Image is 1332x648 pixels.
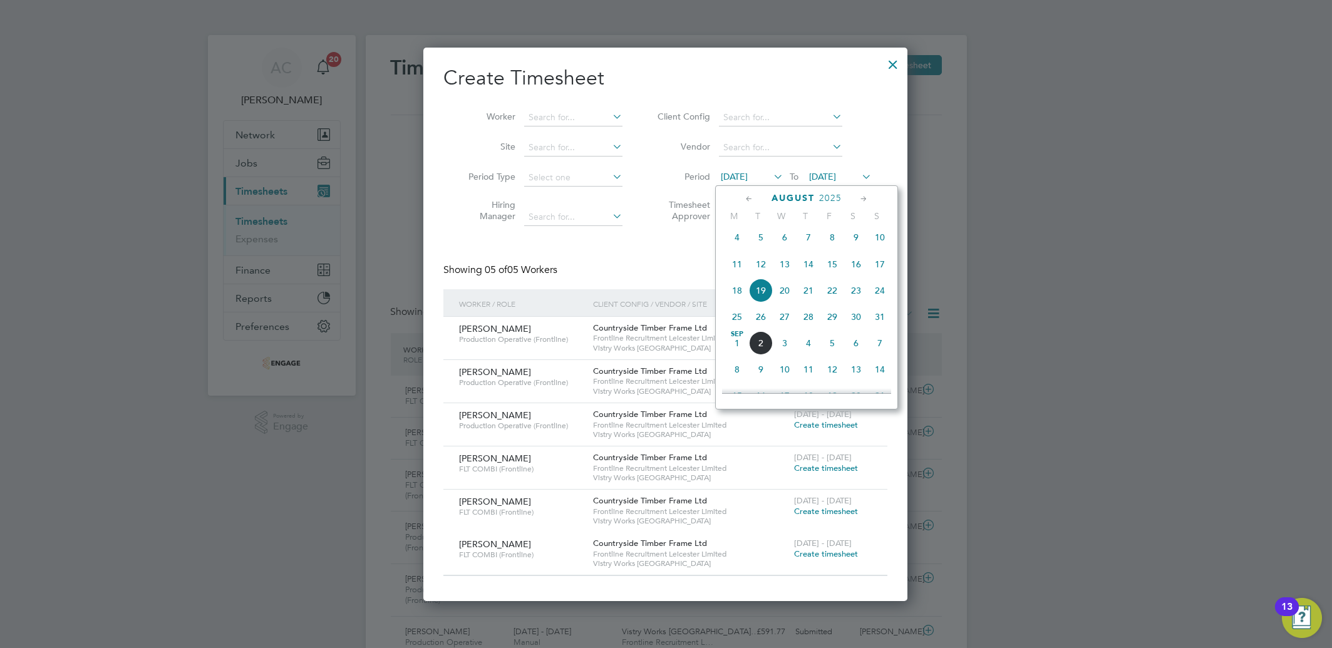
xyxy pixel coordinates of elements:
[820,384,844,408] span: 19
[794,495,852,506] span: [DATE] - [DATE]
[868,357,892,381] span: 14
[654,199,710,222] label: Timesheet Approver
[797,384,820,408] span: 18
[459,550,584,560] span: FLT COMBI (Frontline)
[719,139,842,157] input: Search for...
[772,193,815,203] span: August
[868,252,892,276] span: 17
[459,453,531,464] span: [PERSON_NAME]
[844,384,868,408] span: 20
[593,473,788,483] span: Vistry Works [GEOGRAPHIC_DATA]
[797,252,820,276] span: 14
[459,366,531,378] span: [PERSON_NAME]
[524,169,622,187] input: Select one
[590,289,791,318] div: Client Config / Vendor / Site
[841,210,865,222] span: S
[593,429,788,440] span: Vistry Works [GEOGRAPHIC_DATA]
[794,506,858,517] span: Create timesheet
[773,331,797,355] span: 3
[844,331,868,355] span: 6
[593,333,788,343] span: Frontline Recruitment Leicester Limited
[794,463,858,473] span: Create timesheet
[820,357,844,381] span: 12
[794,409,852,419] span: [DATE] - [DATE]
[868,225,892,249] span: 10
[485,264,557,276] span: 05 Workers
[593,322,707,333] span: Countryside Timber Frame Ltd
[593,343,788,353] span: Vistry Works [GEOGRAPHIC_DATA]
[725,252,749,276] span: 11
[725,279,749,302] span: 18
[593,507,788,517] span: Frontline Recruitment Leicester Limited
[459,141,515,152] label: Site
[654,141,710,152] label: Vendor
[749,331,773,355] span: 2
[773,357,797,381] span: 10
[725,305,749,329] span: 25
[794,419,858,430] span: Create timesheet
[770,210,793,222] span: W
[797,305,820,329] span: 28
[844,252,868,276] span: 16
[820,331,844,355] span: 5
[459,409,531,421] span: [PERSON_NAME]
[749,305,773,329] span: 26
[773,279,797,302] span: 20
[593,386,788,396] span: Vistry Works [GEOGRAPHIC_DATA]
[593,376,788,386] span: Frontline Recruitment Leicester Limited
[524,109,622,126] input: Search for...
[820,279,844,302] span: 22
[459,507,584,517] span: FLT COMBI (Frontline)
[654,171,710,182] label: Period
[593,463,788,473] span: Frontline Recruitment Leicester Limited
[459,323,531,334] span: [PERSON_NAME]
[844,357,868,381] span: 13
[1281,607,1293,623] div: 13
[725,225,749,249] span: 4
[749,357,773,381] span: 9
[459,334,584,344] span: Production Operative (Frontline)
[443,65,887,91] h2: Create Timesheet
[459,464,584,474] span: FLT COMBI (Frontline)
[809,171,836,182] span: [DATE]
[722,210,746,222] span: M
[794,538,852,548] span: [DATE] - [DATE]
[773,225,797,249] span: 6
[593,495,707,506] span: Countryside Timber Frame Ltd
[459,171,515,182] label: Period Type
[725,331,749,337] span: Sep
[868,384,892,408] span: 21
[773,252,797,276] span: 13
[819,193,842,203] span: 2025
[654,111,710,122] label: Client Config
[459,199,515,222] label: Hiring Manager
[865,210,889,222] span: S
[868,331,892,355] span: 7
[1282,598,1322,638] button: Open Resource Center, 13 new notifications
[868,305,892,329] span: 31
[459,538,531,550] span: [PERSON_NAME]
[459,378,584,388] span: Production Operative (Frontline)
[797,357,820,381] span: 11
[749,384,773,408] span: 16
[443,264,560,277] div: Showing
[820,225,844,249] span: 8
[794,548,858,559] span: Create timesheet
[749,279,773,302] span: 19
[797,225,820,249] span: 7
[524,139,622,157] input: Search for...
[593,420,788,430] span: Frontline Recruitment Leicester Limited
[485,264,507,276] span: 05 of
[817,210,841,222] span: F
[725,357,749,381] span: 8
[721,171,748,182] span: [DATE]
[773,305,797,329] span: 27
[459,111,515,122] label: Worker
[844,225,868,249] span: 9
[746,210,770,222] span: T
[593,452,707,463] span: Countryside Timber Frame Ltd
[797,331,820,355] span: 4
[749,225,773,249] span: 5
[725,331,749,355] span: 1
[524,208,622,226] input: Search for...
